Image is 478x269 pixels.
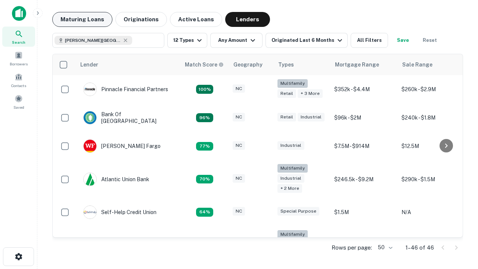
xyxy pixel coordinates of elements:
span: Saved [13,104,24,110]
td: $12.5M [398,132,465,160]
td: $265k - $1.1M [398,226,465,264]
span: Search [12,39,25,45]
img: capitalize-icon.png [12,6,26,21]
div: Matching Properties: 15, hasApolloMatch: undefined [196,113,213,122]
div: Originated Last 6 Months [271,36,344,45]
div: + 3 more [298,89,323,98]
div: Matching Properties: 12, hasApolloMatch: undefined [196,142,213,151]
div: Matching Properties: 10, hasApolloMatch: undefined [196,208,213,217]
td: $246.5k - $9.2M [330,160,398,198]
td: $260k - $2.9M [398,75,465,103]
img: picture [84,140,96,152]
div: Pinnacle Financial Partners [83,83,168,96]
div: Matching Properties: 11, hasApolloMatch: undefined [196,175,213,184]
button: Active Loans [170,12,222,27]
div: NC [233,207,245,216]
img: picture [84,173,96,186]
a: Borrowers [2,48,35,68]
button: Save your search to get updates of matches that match your search criteria. [391,33,415,48]
button: 12 Types [167,33,207,48]
a: Search [2,27,35,47]
h6: Match Score [185,61,222,69]
div: Capitalize uses an advanced AI algorithm to match your search with the best lender. The match sco... [185,61,224,69]
div: NC [233,141,245,150]
div: Multifamily [277,79,308,88]
button: Originations [115,12,167,27]
div: Retail [277,89,296,98]
a: Saved [2,92,35,112]
div: NC [233,84,245,93]
p: 1–46 of 46 [406,243,434,252]
span: Borrowers [10,61,28,67]
th: Mortgage Range [330,54,398,75]
iframe: Chat Widget [441,209,478,245]
span: Contacts [11,83,26,89]
button: Maturing Loans [52,12,112,27]
button: Reset [418,33,442,48]
th: Geography [229,54,274,75]
div: Industrial [277,141,304,150]
div: Industrial [277,174,304,183]
td: N/A [398,198,465,226]
div: Special Purpose [277,207,319,216]
img: picture [84,83,96,96]
div: Self-help Credit Union [83,205,156,219]
td: $240k - $1.8M [398,103,465,132]
div: Types [278,60,294,69]
button: Lenders [225,12,270,27]
button: All Filters [351,33,388,48]
th: Sale Range [398,54,465,75]
div: Mortgage Range [335,60,379,69]
img: picture [84,206,96,219]
div: Bank Of [GEOGRAPHIC_DATA] [83,111,173,124]
div: [PERSON_NAME] Fargo [83,139,161,153]
td: $1.5M [330,198,398,226]
div: 50 [375,242,394,253]
td: $352k - $4.4M [330,75,398,103]
div: NC [233,113,245,121]
span: [PERSON_NAME][GEOGRAPHIC_DATA], [GEOGRAPHIC_DATA] [65,37,121,44]
img: picture [84,111,96,124]
div: Multifamily [277,230,308,239]
td: $225.3k - $21M [330,226,398,264]
div: Matching Properties: 28, hasApolloMatch: undefined [196,85,213,94]
button: Originated Last 6 Months [266,33,348,48]
div: Sale Range [402,60,432,69]
th: Capitalize uses an advanced AI algorithm to match your search with the best lender. The match sco... [180,54,229,75]
th: Lender [76,54,180,75]
div: Industrial [298,113,325,121]
div: Multifamily [277,164,308,173]
div: Geography [233,60,263,69]
th: Types [274,54,330,75]
div: + 2 more [277,184,302,193]
button: Any Amount [210,33,263,48]
div: Retail [277,113,296,121]
a: Contacts [2,70,35,90]
td: $290k - $1.5M [398,160,465,198]
div: NC [233,174,245,183]
div: Lender [80,60,98,69]
td: $7.5M - $914M [330,132,398,160]
p: Rows per page: [332,243,372,252]
td: $96k - $2M [330,103,398,132]
div: Atlantic Union Bank [83,173,149,186]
